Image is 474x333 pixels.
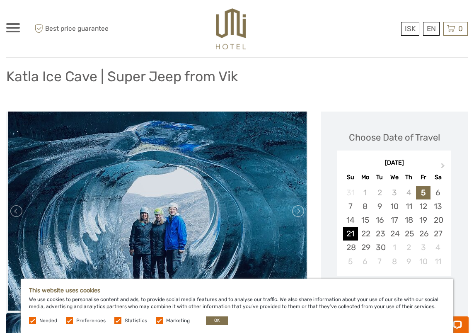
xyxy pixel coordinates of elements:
[76,317,106,324] label: Preferences
[358,213,372,227] div: Choose Monday, September 15th, 2025
[401,241,416,254] div: Choose Thursday, October 2nd, 2025
[372,241,387,254] div: Choose Tuesday, September 30th, 2025
[29,287,445,294] h5: This website uses cookies
[401,199,416,213] div: Choose Thursday, September 11th, 2025
[343,172,358,183] div: Su
[401,186,416,199] div: Not available Thursday, September 4th, 2025
[343,255,358,268] div: Choose Sunday, October 5th, 2025
[416,213,430,227] div: Choose Friday, September 19th, 2025
[430,255,445,268] div: Choose Saturday, October 11th, 2025
[416,172,430,183] div: Fr
[343,213,358,227] div: Choose Sunday, September 14th, 2025
[340,186,448,268] div: month 2025-09
[95,13,105,23] button: Open LiveChat chat widget
[387,213,401,227] div: Choose Wednesday, September 17th, 2025
[405,24,416,33] span: ISK
[343,186,358,199] div: Not available Sunday, August 31st, 2025
[358,172,372,183] div: Mo
[423,22,440,36] div: EN
[387,241,401,254] div: Choose Wednesday, October 1st, 2025
[401,255,416,268] div: Choose Thursday, October 9th, 2025
[430,227,445,241] div: Choose Saturday, September 27th, 2025
[358,241,372,254] div: Choose Monday, September 29th, 2025
[6,68,238,85] h1: Katla Ice Cave | Super Jeep from Vik
[457,24,464,33] span: 0
[401,227,416,241] div: Choose Thursday, September 25th, 2025
[416,186,430,199] div: Choose Friday, September 5th, 2025
[8,112,307,311] img: 86367709393640f9a70fe9c0ca8465c7_main_slider.jpg
[358,186,372,199] div: Not available Monday, September 1st, 2025
[372,186,387,199] div: Not available Tuesday, September 2nd, 2025
[12,15,94,21] p: Chat now
[416,199,430,213] div: Choose Friday, September 12th, 2025
[372,199,387,213] div: Choose Tuesday, September 9th, 2025
[387,172,401,183] div: We
[416,241,430,254] div: Choose Friday, October 3rd, 2025
[372,172,387,183] div: Tu
[416,227,430,241] div: Choose Friday, September 26th, 2025
[430,199,445,213] div: Choose Saturday, September 13th, 2025
[430,186,445,199] div: Choose Saturday, September 6th, 2025
[337,159,451,168] div: [DATE]
[343,241,358,254] div: Choose Sunday, September 28th, 2025
[387,227,401,241] div: Choose Wednesday, September 24th, 2025
[437,161,450,174] button: Next Month
[430,241,445,254] div: Choose Saturday, October 4th, 2025
[206,316,228,325] button: OK
[430,213,445,227] div: Choose Saturday, September 20th, 2025
[387,186,401,199] div: Not available Wednesday, September 3rd, 2025
[372,255,387,268] div: Choose Tuesday, October 7th, 2025
[401,213,416,227] div: Choose Thursday, September 18th, 2025
[358,255,372,268] div: Choose Monday, October 6th, 2025
[349,131,440,144] div: Choose Date of Travel
[430,172,445,183] div: Sa
[21,279,453,333] div: We use cookies to personalise content and ads, to provide social media features and to analyse ou...
[125,317,147,324] label: Statistics
[387,199,401,213] div: Choose Wednesday, September 10th, 2025
[358,199,372,213] div: Choose Monday, September 8th, 2025
[39,317,57,324] label: Needed
[416,255,430,268] div: Choose Friday, October 10th, 2025
[343,227,358,241] div: Choose Sunday, September 21st, 2025
[343,199,358,213] div: Choose Sunday, September 7th, 2025
[32,22,122,36] span: Best price guarantee
[387,255,401,268] div: Choose Wednesday, October 8th, 2025
[216,8,246,49] img: 526-1e775aa5-7374-4589-9d7e-5793fb20bdfc_logo_big.jpg
[372,227,387,241] div: Choose Tuesday, September 23rd, 2025
[358,227,372,241] div: Choose Monday, September 22nd, 2025
[372,213,387,227] div: Choose Tuesday, September 16th, 2025
[166,317,190,324] label: Marketing
[401,172,416,183] div: Th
